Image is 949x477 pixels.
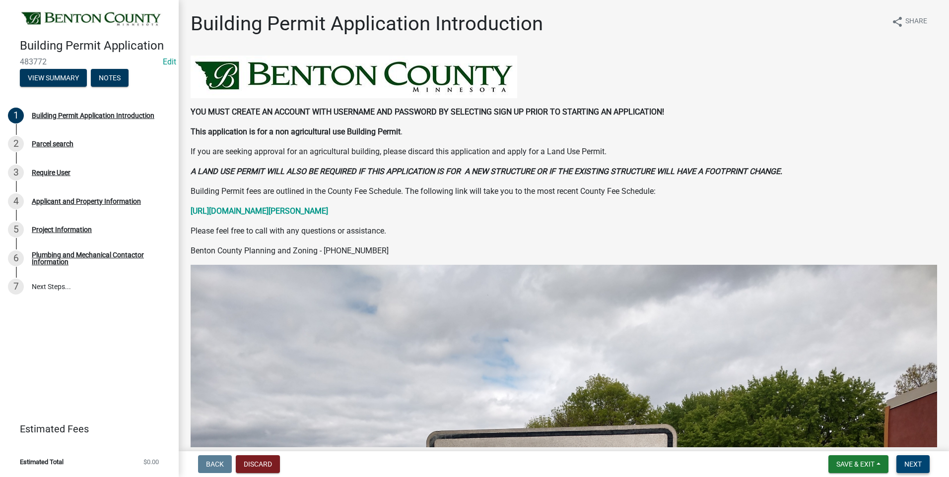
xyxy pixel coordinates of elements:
[828,455,888,473] button: Save & Exit
[32,169,70,176] div: Require User
[905,16,927,28] span: Share
[191,225,937,237] p: Please feel free to call with any questions or assistance.
[191,167,782,176] strong: A LAND USE PERMIT WILL ALSO BE REQUIRED IF THIS APPLICATION IS FOR A NEW STRUCTURE OR IF THE EXIS...
[896,455,930,473] button: Next
[20,74,87,82] wm-modal-confirm: Summary
[206,460,224,468] span: Back
[8,108,24,123] div: 1
[20,10,163,28] img: Benton County, Minnesota
[8,419,163,439] a: Estimated Fees
[8,222,24,238] div: 5
[20,459,64,465] span: Estimated Total
[198,455,232,473] button: Back
[191,146,937,158] p: If you are seeking approval for an agricultural building, please discard this application and app...
[191,206,328,216] a: [URL][DOMAIN_NAME][PERSON_NAME]
[163,57,176,66] wm-modal-confirm: Edit Application Number
[20,39,171,53] h4: Building Permit Application
[20,69,87,87] button: View Summary
[32,226,92,233] div: Project Information
[236,455,280,473] button: Discard
[8,250,24,266] div: 6
[904,460,922,468] span: Next
[143,459,159,465] span: $0.00
[8,136,24,152] div: 2
[836,460,875,468] span: Save & Exit
[191,12,543,36] h1: Building Permit Application Introduction
[8,165,24,180] div: 3
[191,56,517,98] img: BENTON_HEADER_184150ff-1924-48f9-adeb-d4c31246c7fa.jpeg
[163,57,176,66] a: Edit
[32,112,154,119] div: Building Permit Application Introduction
[32,251,163,265] div: Plumbing and Mechanical Contactor Information
[191,126,937,138] p: .
[191,127,401,136] strong: This application is for a non agricultural use Building Permit
[20,57,159,66] span: 483772
[32,198,141,205] div: Applicant and Property Information
[91,69,129,87] button: Notes
[891,16,903,28] i: share
[191,185,937,197] p: Building Permit fees are outlined in the County Fee Schedule. The following link will take you to...
[8,193,24,209] div: 4
[8,279,24,295] div: 7
[191,107,664,117] strong: YOU MUST CREATE AN ACCOUNT WITH USERNAME AND PASSWORD BY SELECTING SIGN UP PRIOR TO STARTING AN A...
[883,12,935,31] button: shareShare
[91,74,129,82] wm-modal-confirm: Notes
[191,245,937,257] p: Benton County Planning and Zoning - [PHONE_NUMBER]
[32,140,73,147] div: Parcel search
